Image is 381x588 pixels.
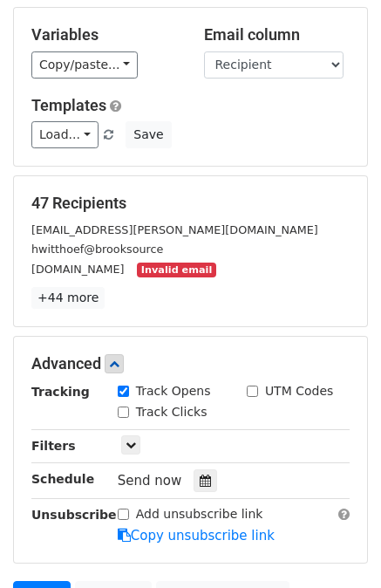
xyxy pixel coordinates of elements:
label: UTM Codes [265,382,333,400]
small: [EMAIL_ADDRESS][PERSON_NAME][DOMAIN_NAME] [31,223,318,236]
small: [DOMAIN_NAME] [31,263,125,276]
a: Copy unsubscribe link [118,528,275,544]
button: Save [126,121,171,148]
h5: Variables [31,25,178,44]
label: Track Clicks [136,403,208,421]
strong: Tracking [31,385,90,399]
iframe: Chat Widget [294,504,381,588]
a: Copy/paste... [31,51,138,79]
strong: Schedule [31,472,94,486]
a: +44 more [31,287,105,309]
strong: Filters [31,439,76,453]
h5: 47 Recipients [31,194,350,213]
h5: Email column [204,25,350,44]
label: Track Opens [136,382,211,400]
label: Add unsubscribe link [136,505,263,523]
small: Invalid email [137,263,215,277]
a: Templates [31,96,106,114]
h5: Advanced [31,354,350,373]
small: hwitthoef@brooksource [31,243,163,256]
strong: Unsubscribe [31,508,117,522]
span: Send now [118,473,182,489]
a: Load... [31,121,99,148]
